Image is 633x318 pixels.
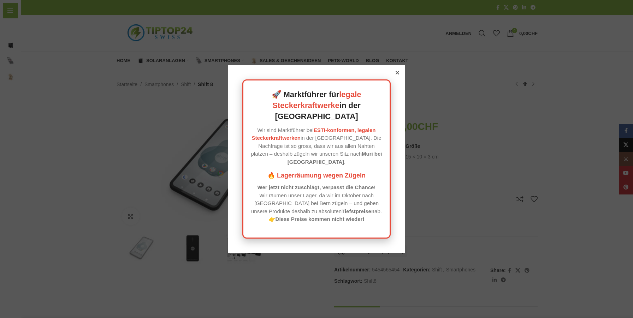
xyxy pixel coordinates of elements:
strong: Wer jetzt nicht zuschlägt, verpasst die Chance! [258,184,376,190]
h2: 🚀 Marktführer für in der [GEOGRAPHIC_DATA] [250,89,383,122]
a: legale Steckerkraftwerke [272,90,361,110]
p: Wir räumen unser Lager, da wir im Oktober nach [GEOGRAPHIC_DATA] bei Bern zügeln – und geben unse... [250,184,383,223]
h3: 🔥 Lagerräumung wegen Zügeln [250,171,383,180]
a: ESTI-konformen, legalen Steckerkraftwerken [252,127,375,141]
strong: Tiefstpreisen [342,208,374,214]
strong: Diese Preise kommen nicht wieder! [276,216,365,222]
p: Wir sind Marktführer bei in der [GEOGRAPHIC_DATA]. Die Nachfrage ist so gross, dass wir aus allen... [250,126,383,166]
